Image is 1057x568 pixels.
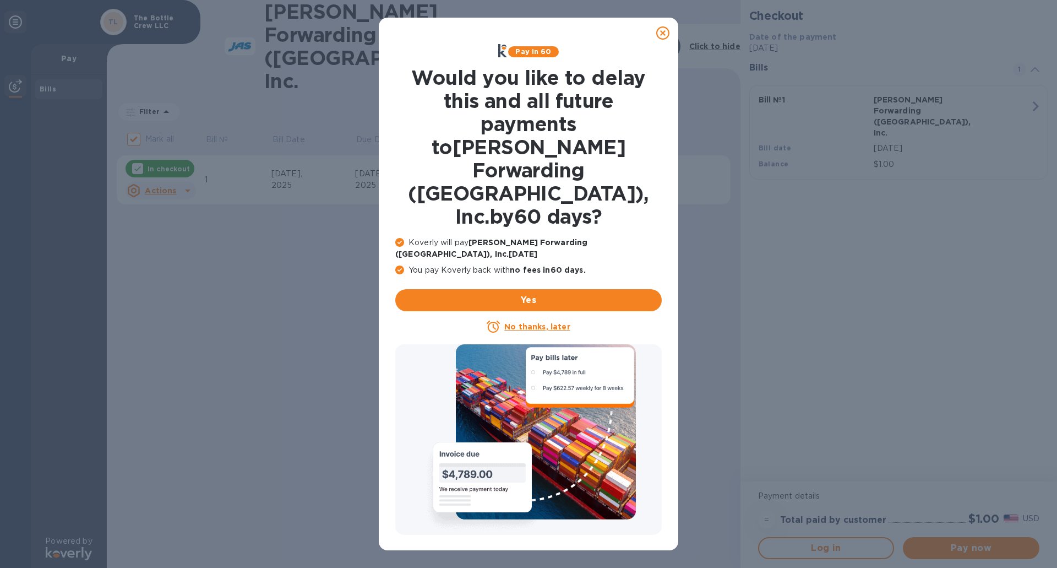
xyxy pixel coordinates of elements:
[395,264,662,276] p: You pay Koverly back with
[515,47,551,56] b: Pay in 60
[395,289,662,311] button: Yes
[510,266,585,274] b: no fees in 60 days .
[395,238,587,258] b: [PERSON_NAME] Forwarding ([GEOGRAPHIC_DATA]), Inc. [DATE]
[404,294,653,307] span: Yes
[395,66,662,228] h1: Would you like to delay this and all future payments to [PERSON_NAME] Forwarding ([GEOGRAPHIC_DAT...
[504,322,570,331] u: No thanks, later
[395,237,662,260] p: Koverly will pay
